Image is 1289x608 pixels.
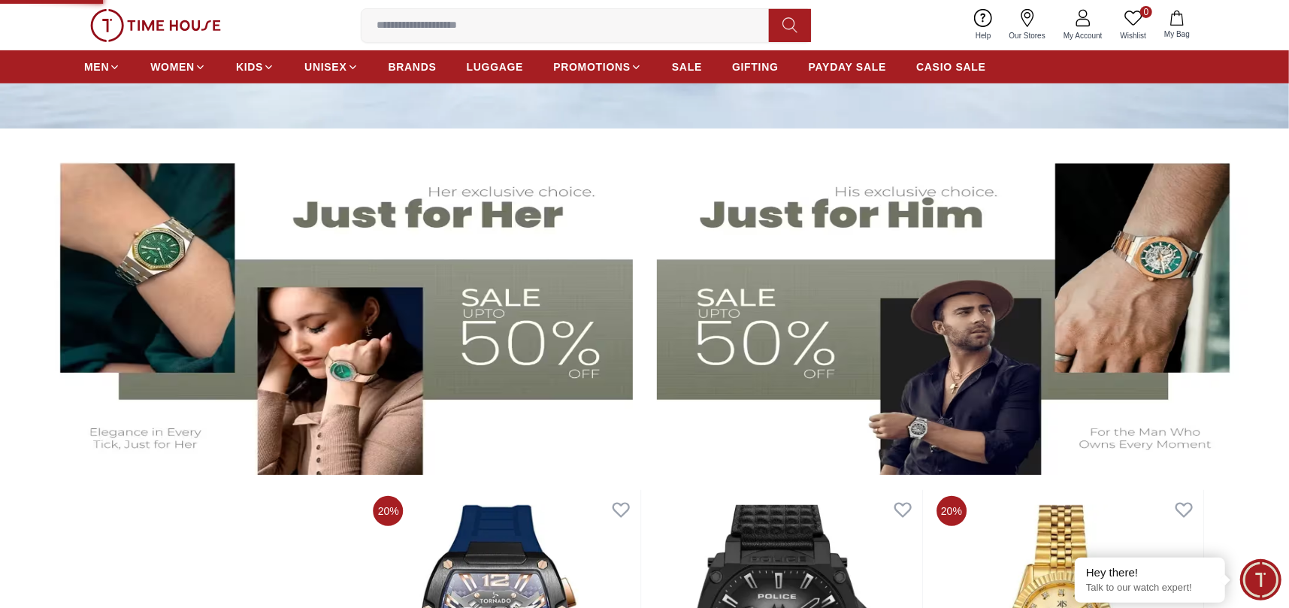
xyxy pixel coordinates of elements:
a: WOMEN [150,53,206,80]
span: BRANDS [389,59,437,74]
p: Talk to our watch expert! [1086,582,1214,594]
a: GIFTING [732,53,779,80]
a: KIDS [236,53,274,80]
span: KIDS [236,59,263,74]
span: 0 [1140,6,1152,18]
a: CASIO SALE [916,53,986,80]
button: My Bag [1155,8,1199,43]
a: UNISEX [304,53,358,80]
div: Hey there! [1086,565,1214,580]
a: MEN [84,53,120,80]
span: 20% [936,496,967,526]
div: Chat Widget [1240,559,1281,600]
img: Men's Watches Banner [657,144,1254,475]
span: CASIO SALE [916,59,986,74]
span: PAYDAY SALE [809,59,886,74]
span: Wishlist [1115,30,1152,41]
a: SALE [672,53,702,80]
span: My Bag [1158,29,1196,40]
a: PAYDAY SALE [809,53,886,80]
span: WOMEN [150,59,195,74]
a: LUGGAGE [467,53,524,80]
a: PROMOTIONS [553,53,642,80]
a: 0Wishlist [1112,6,1155,44]
a: Our Stores [1000,6,1054,44]
img: ... [90,9,221,42]
span: UNISEX [304,59,346,74]
span: My Account [1058,30,1109,41]
span: LUGGAGE [467,59,524,74]
a: Help [967,6,1000,44]
span: Our Stores [1003,30,1051,41]
img: Women's Watches Banner [36,144,633,475]
span: Help [970,30,997,41]
a: BRANDS [389,53,437,80]
span: MEN [84,59,109,74]
span: PROMOTIONS [553,59,631,74]
span: GIFTING [732,59,779,74]
span: SALE [672,59,702,74]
